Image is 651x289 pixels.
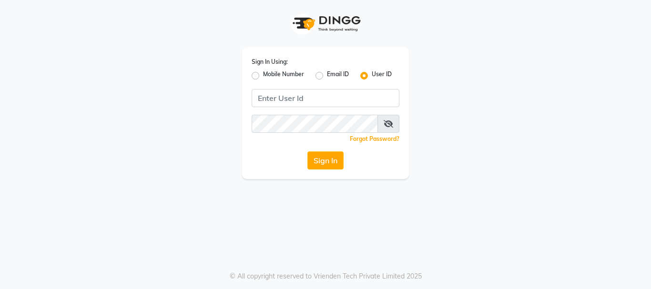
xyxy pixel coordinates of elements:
[252,58,288,66] label: Sign In Using:
[372,70,392,81] label: User ID
[307,151,344,169] button: Sign In
[350,135,399,142] a: Forgot Password?
[327,70,349,81] label: Email ID
[263,70,304,81] label: Mobile Number
[287,10,364,38] img: logo1.svg
[252,89,399,107] input: Username
[252,115,378,133] input: Username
